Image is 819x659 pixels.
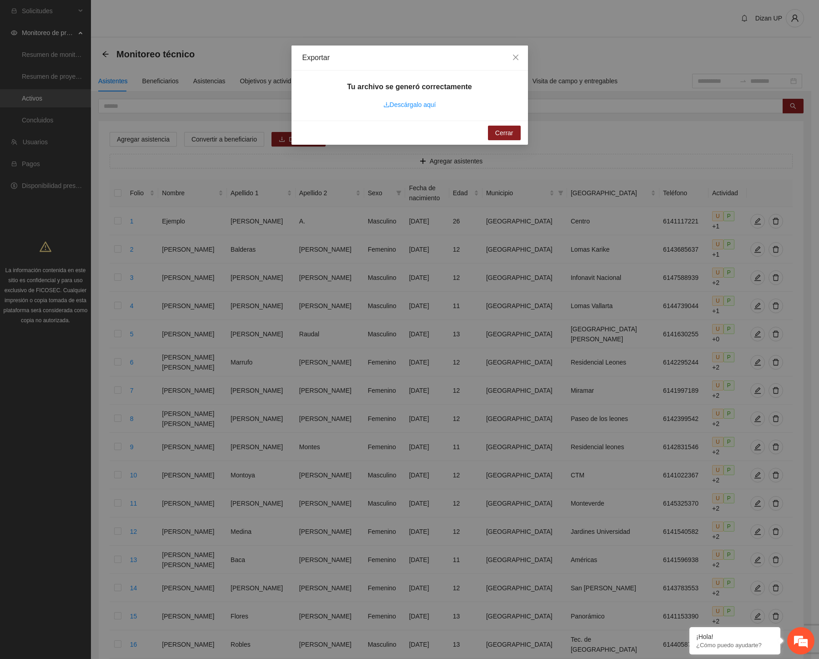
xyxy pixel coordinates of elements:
[383,101,436,108] a: downloadDescárgalo aquí
[383,101,390,108] span: download
[495,128,513,138] span: Cerrar
[512,54,519,61] span: close
[503,46,528,70] button: Close
[347,81,472,92] h5: Tu archivo se generó correctamente
[696,633,774,640] div: ¡Hola!
[488,126,521,140] button: Cerrar
[696,642,774,649] p: ¿Cómo puedo ayudarte?
[302,53,517,63] div: Exportar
